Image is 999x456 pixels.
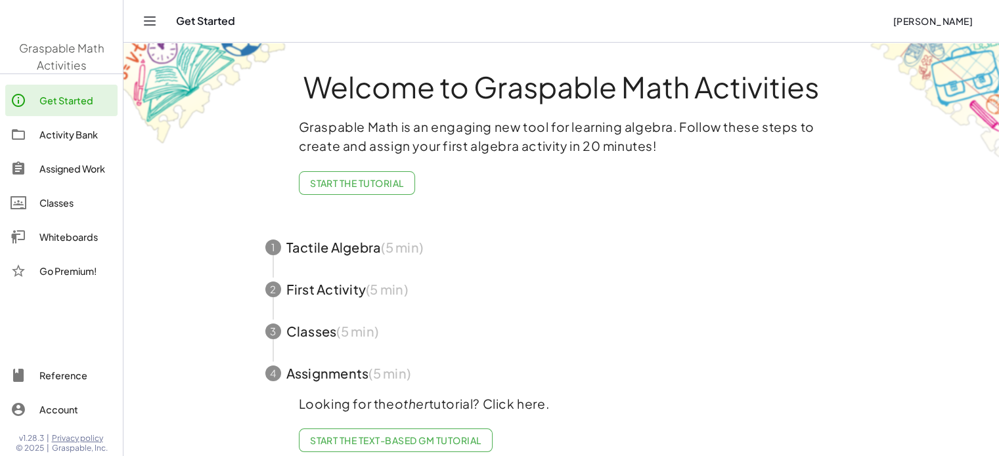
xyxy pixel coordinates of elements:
[250,226,874,268] button: 1Tactile Algebra(5 min)
[299,428,493,452] a: Start the Text-based GM Tutorial
[52,433,108,444] a: Privacy policy
[39,263,112,279] div: Go Premium!
[5,85,118,116] a: Get Started
[52,443,108,453] span: Graspable, Inc.
[123,41,288,146] img: get-started-bg-ul-Ceg4j33I.png
[39,367,112,383] div: Reference
[47,433,49,444] span: |
[39,161,112,176] div: Assigned Work
[39,195,112,211] div: Classes
[310,434,481,446] span: Start the Text-based GM Tutorial
[19,433,44,444] span: v1.28.3
[5,187,118,218] a: Classes
[395,396,429,411] em: other
[39,229,112,245] div: Whiteboards
[16,443,44,453] span: © 2025
[5,360,118,391] a: Reference
[250,268,874,310] button: 2First Activity(5 min)
[882,9,983,33] button: [PERSON_NAME]
[250,352,874,394] button: 4Assignments(5 min)
[265,239,281,255] div: 1
[5,153,118,184] a: Assigned Work
[250,310,874,352] button: 3Classes(5 min)
[265,281,281,297] div: 2
[299,394,824,413] p: Looking for the tutorial? Click here.
[5,119,118,150] a: Activity Bank
[310,177,404,189] span: Start the Tutorial
[241,72,882,102] h1: Welcome to Graspable Math Activities
[265,323,281,339] div: 3
[47,443,49,453] span: |
[265,365,281,381] div: 4
[5,394,118,425] a: Account
[19,41,104,72] span: Graspable Math Activities
[39,93,112,108] div: Get Started
[893,15,973,27] span: [PERSON_NAME]
[139,10,160,31] button: Toggle navigation
[299,171,415,195] button: Start the Tutorial
[39,402,112,417] div: Account
[39,127,112,142] div: Activity Bank
[299,117,824,155] p: Graspable Math is an engaging new tool for learning algebra. Follow these steps to create and ass...
[5,221,118,253] a: Whiteboards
